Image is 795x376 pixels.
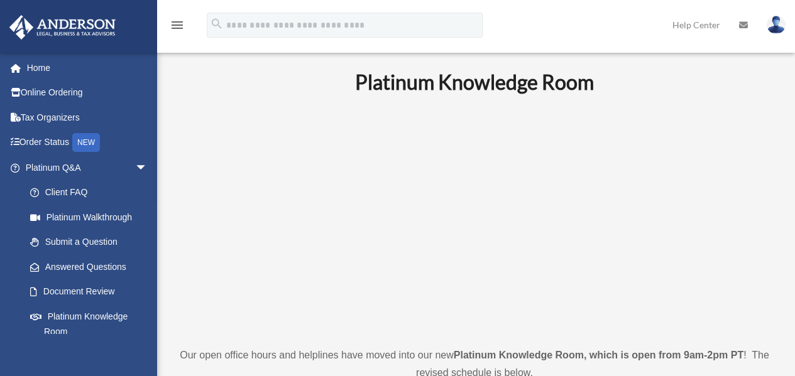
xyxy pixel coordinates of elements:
[18,205,167,230] a: Platinum Walkthrough
[454,350,743,360] strong: Platinum Knowledge Room, which is open from 9am-2pm PT
[355,70,594,94] b: Platinum Knowledge Room
[170,18,185,33] i: menu
[286,111,663,323] iframe: 231110_Toby_KnowledgeRoom
[18,254,167,279] a: Answered Questions
[72,133,100,152] div: NEW
[9,155,167,180] a: Platinum Q&Aarrow_drop_down
[18,180,167,205] a: Client FAQ
[18,230,167,255] a: Submit a Question
[6,15,119,40] img: Anderson Advisors Platinum Portal
[135,155,160,181] span: arrow_drop_down
[9,105,167,130] a: Tax Organizers
[9,80,167,105] a: Online Ordering
[18,279,167,304] a: Document Review
[170,22,185,33] a: menu
[9,130,167,156] a: Order StatusNEW
[210,17,224,31] i: search
[9,55,167,80] a: Home
[18,304,160,344] a: Platinum Knowledge Room
[767,16,786,34] img: User Pic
